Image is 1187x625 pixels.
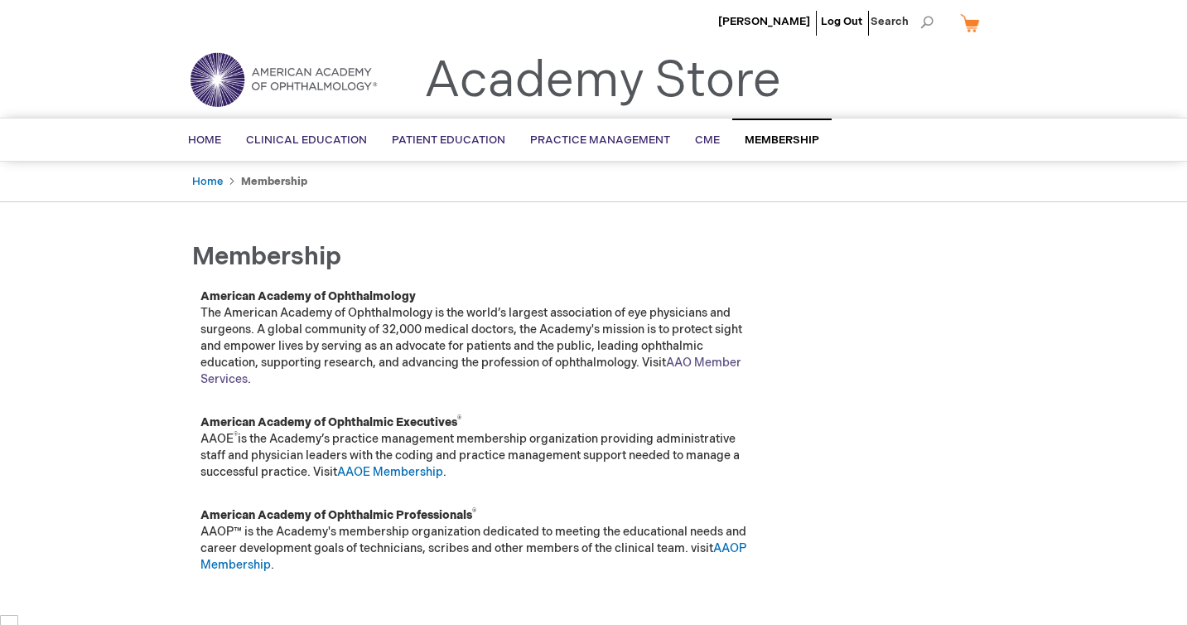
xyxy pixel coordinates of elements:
a: Log Out [821,15,862,28]
span: Membership [192,242,341,272]
strong: Membership [241,175,307,188]
span: Search [871,5,934,38]
a: Academy Store [424,51,781,111]
span: Practice Management [530,133,670,147]
span: Home [188,133,221,147]
a: AAOE Membership [337,465,443,479]
strong: American Academy of Ophthalmology [200,289,416,303]
p: AAOE is the Academy’s practice management membership organization providing administrative staff ... [200,414,755,481]
sup: ® [234,431,238,441]
sup: ® [472,507,476,517]
span: Clinical Education [246,133,367,147]
p: The American Academy of Ophthalmology is the world’s largest association of eye physicians and su... [200,288,755,388]
strong: American Academy of Ophthalmic Executives [200,415,461,429]
a: Home [192,175,223,188]
span: Membership [745,133,819,147]
strong: American Academy of Ophthalmic Professionals [200,508,476,522]
span: CME [695,133,720,147]
span: Patient Education [392,133,505,147]
a: [PERSON_NAME] [718,15,810,28]
sup: ® [457,414,461,424]
p: AAOP™ is the Academy's membership organization dedicated to meeting the educational needs and car... [200,507,755,574]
